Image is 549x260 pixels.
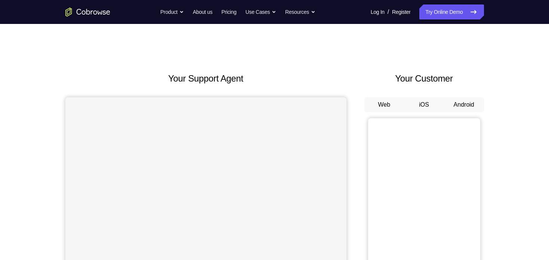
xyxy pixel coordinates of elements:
[419,4,484,19] a: Try Online Demo
[364,72,484,85] h2: Your Customer
[444,97,484,112] button: Android
[371,4,385,19] a: Log In
[65,7,110,16] a: Go to the home page
[246,4,276,19] button: Use Cases
[285,4,315,19] button: Resources
[404,97,444,112] button: iOS
[160,4,184,19] button: Product
[221,4,236,19] a: Pricing
[193,4,212,19] a: About us
[392,4,410,19] a: Register
[364,97,404,112] button: Web
[388,7,389,16] span: /
[65,72,346,85] h2: Your Support Agent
